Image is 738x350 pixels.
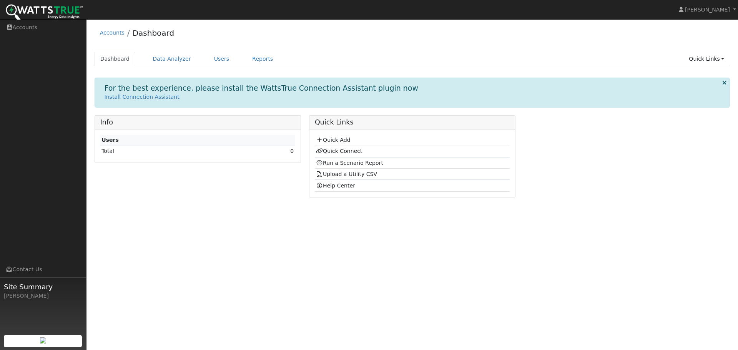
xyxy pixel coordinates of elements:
span: Site Summary [4,282,82,292]
a: Quick Add [316,137,350,143]
a: Dashboard [133,28,175,38]
a: 0 [290,148,294,154]
a: Quick Links [683,52,730,66]
a: Upload a Utility CSV [316,171,377,177]
a: Reports [246,52,279,66]
img: retrieve [40,337,46,343]
td: Total [100,146,239,157]
h1: For the best experience, please install the WattsTrue Connection Assistant plugin now [105,84,418,93]
strong: Users [101,137,119,143]
a: Dashboard [95,52,136,66]
a: Install Connection Assistant [105,94,180,100]
a: Accounts [100,30,125,36]
h5: Info [100,118,295,126]
a: Users [208,52,235,66]
a: Quick Connect [316,148,362,154]
span: [PERSON_NAME] [685,7,730,13]
h5: Quick Links [315,118,510,126]
img: WattsTrue [6,4,83,22]
a: Data Analyzer [147,52,197,66]
a: Run a Scenario Report [316,160,383,166]
a: Help Center [316,182,355,189]
div: [PERSON_NAME] [4,292,82,300]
